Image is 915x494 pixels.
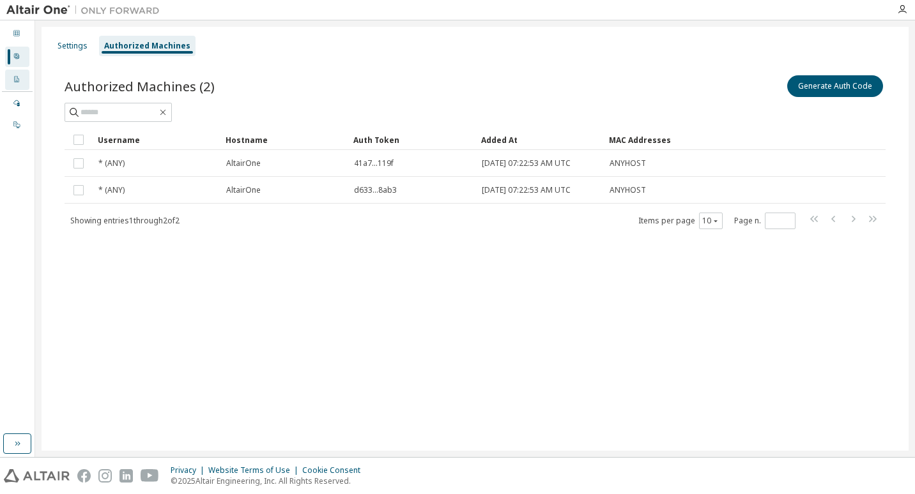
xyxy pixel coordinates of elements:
span: [DATE] 07:22:53 AM UTC [482,185,571,195]
span: 41a7...119f [354,158,394,168]
div: Website Terms of Use [208,465,302,475]
div: Privacy [171,465,208,475]
span: Items per page [638,213,723,229]
img: facebook.svg [77,469,91,483]
span: AltairOne [226,185,261,195]
button: 10 [702,216,719,226]
span: ANYHOST [610,158,646,168]
img: Altair One [6,4,166,17]
div: On Prem [5,115,29,135]
img: youtube.svg [141,469,159,483]
span: * (ANY) [98,185,125,195]
span: Page n. [734,213,796,229]
img: altair_logo.svg [4,469,70,483]
img: instagram.svg [98,469,112,483]
img: linkedin.svg [119,469,133,483]
span: Authorized Machines (2) [65,77,215,95]
div: MAC Addresses [609,130,751,150]
div: Auth Token [353,130,471,150]
span: ANYHOST [610,185,646,195]
div: Added At [481,130,599,150]
div: Company Profile [5,70,29,90]
span: [DATE] 07:22:53 AM UTC [482,158,571,168]
div: User Profile [5,47,29,67]
div: Hostname [226,130,343,150]
div: Cookie Consent [302,465,368,475]
div: Username [98,130,215,150]
span: AltairOne [226,158,261,168]
span: d633...8ab3 [354,185,397,195]
p: © 2025 Altair Engineering, Inc. All Rights Reserved. [171,475,368,486]
button: Generate Auth Code [787,75,883,97]
div: Settings [58,41,88,51]
div: Dashboard [5,24,29,44]
div: Managed [5,93,29,114]
div: Authorized Machines [104,41,190,51]
span: Showing entries 1 through 2 of 2 [70,215,180,226]
span: * (ANY) [98,158,125,168]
